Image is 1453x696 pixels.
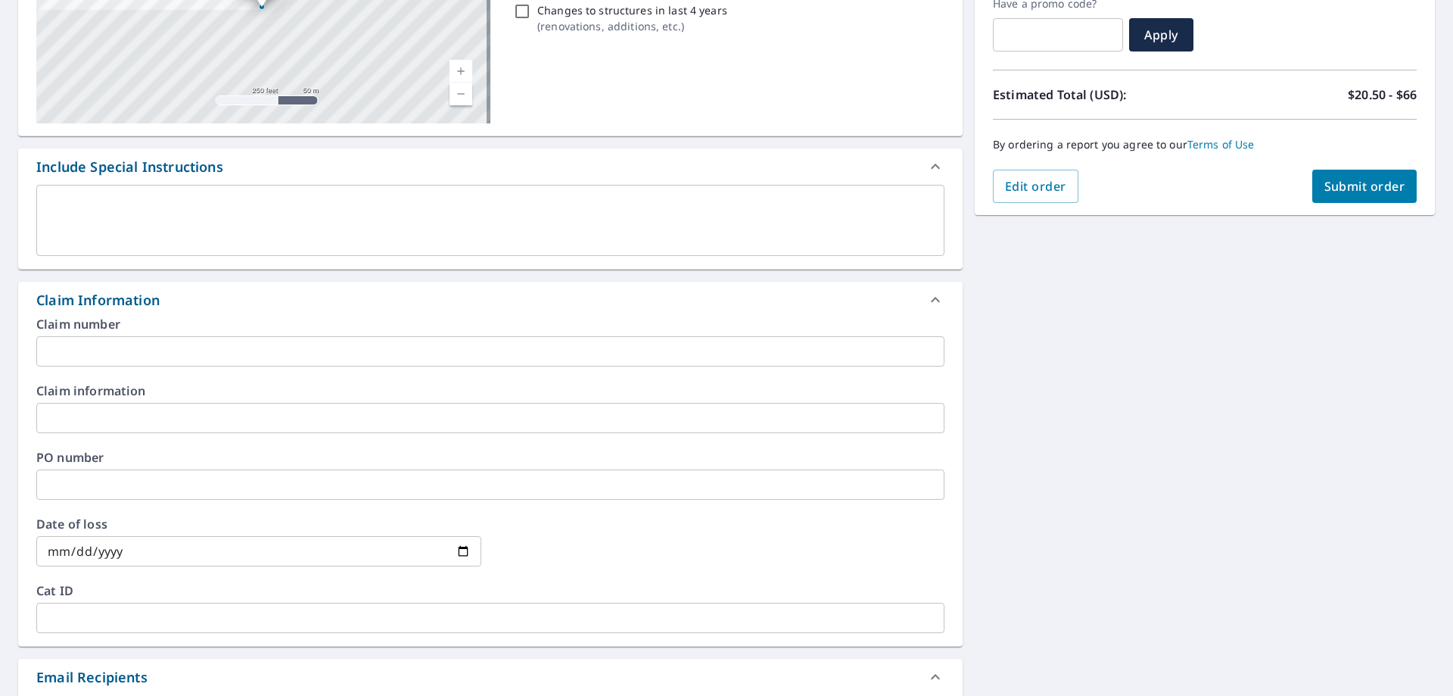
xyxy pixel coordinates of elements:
a: Current Level 17, Zoom In [450,60,472,83]
label: Claim information [36,385,944,397]
label: Claim number [36,318,944,330]
p: ( renovations, additions, etc. ) [537,18,727,34]
button: Submit order [1312,170,1417,203]
a: Terms of Use [1187,137,1255,151]
div: Claim Information [36,290,160,311]
span: Apply [1141,27,1181,43]
label: Cat ID [36,585,944,597]
button: Edit order [993,170,1078,203]
div: Email Recipients [18,659,963,695]
div: Include Special Instructions [18,148,963,185]
label: Date of loss [36,518,481,530]
div: Email Recipients [36,667,148,688]
p: Estimated Total (USD): [993,86,1205,104]
button: Apply [1129,18,1193,51]
p: By ordering a report you agree to our [993,138,1417,151]
p: $20.50 - $66 [1348,86,1417,104]
a: Current Level 17, Zoom Out [450,83,472,105]
div: Claim Information [18,282,963,318]
div: Include Special Instructions [36,157,223,177]
span: Submit order [1324,178,1405,195]
p: Changes to structures in last 4 years [537,2,727,18]
label: PO number [36,451,944,463]
span: Edit order [1005,178,1066,195]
